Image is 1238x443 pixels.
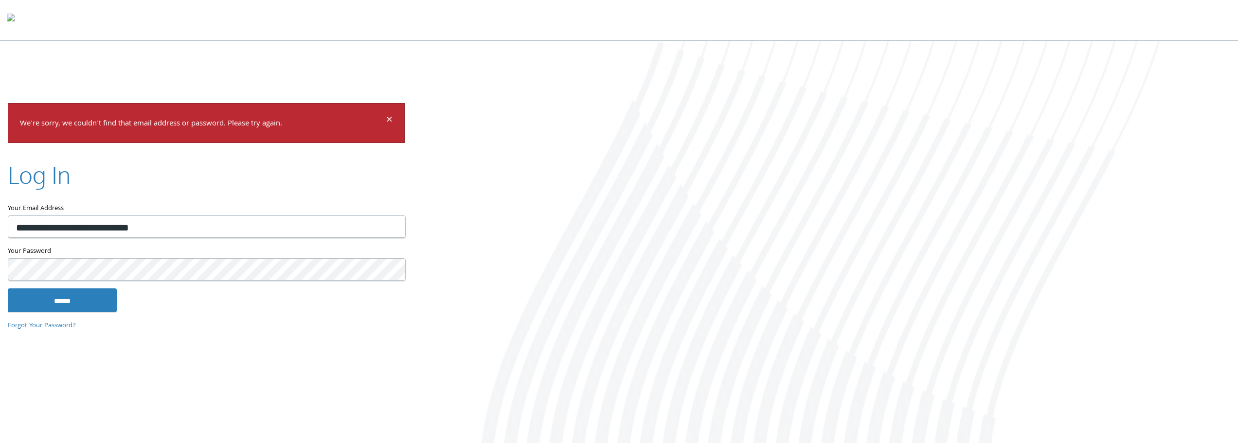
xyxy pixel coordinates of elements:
img: todyl-logo-dark.svg [7,10,15,30]
label: Your Password [8,246,405,258]
button: Dismiss alert [386,115,393,127]
p: We're sorry, we couldn't find that email address or password. Please try again. [20,117,385,131]
a: Forgot Your Password? [8,320,76,331]
span: × [386,111,393,130]
h2: Log In [8,159,71,191]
